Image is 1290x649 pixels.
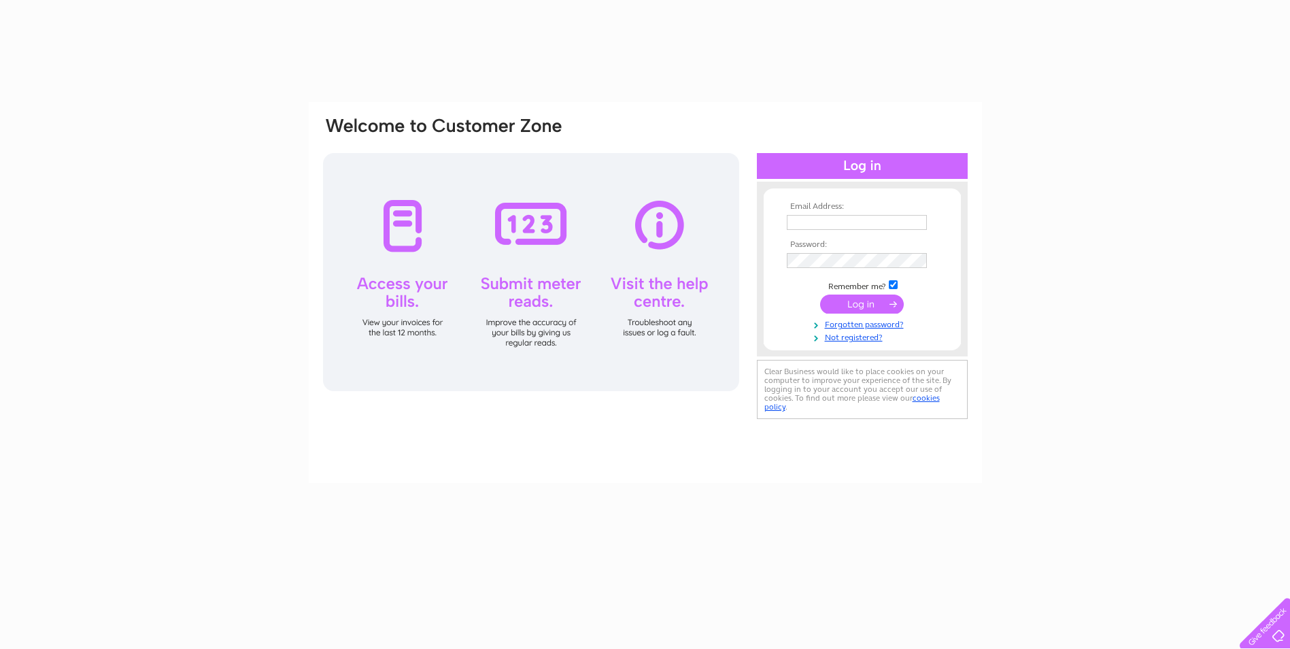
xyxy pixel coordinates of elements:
[820,295,904,314] input: Submit
[783,202,941,212] th: Email Address:
[764,393,940,412] a: cookies policy
[787,330,941,343] a: Not registered?
[783,240,941,250] th: Password:
[909,214,926,231] keeper-lock: Open Keeper Popup
[783,278,941,292] td: Remember me?
[757,360,968,419] div: Clear Business would like to place cookies on your computer to improve your experience of the sit...
[787,317,941,330] a: Forgotten password?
